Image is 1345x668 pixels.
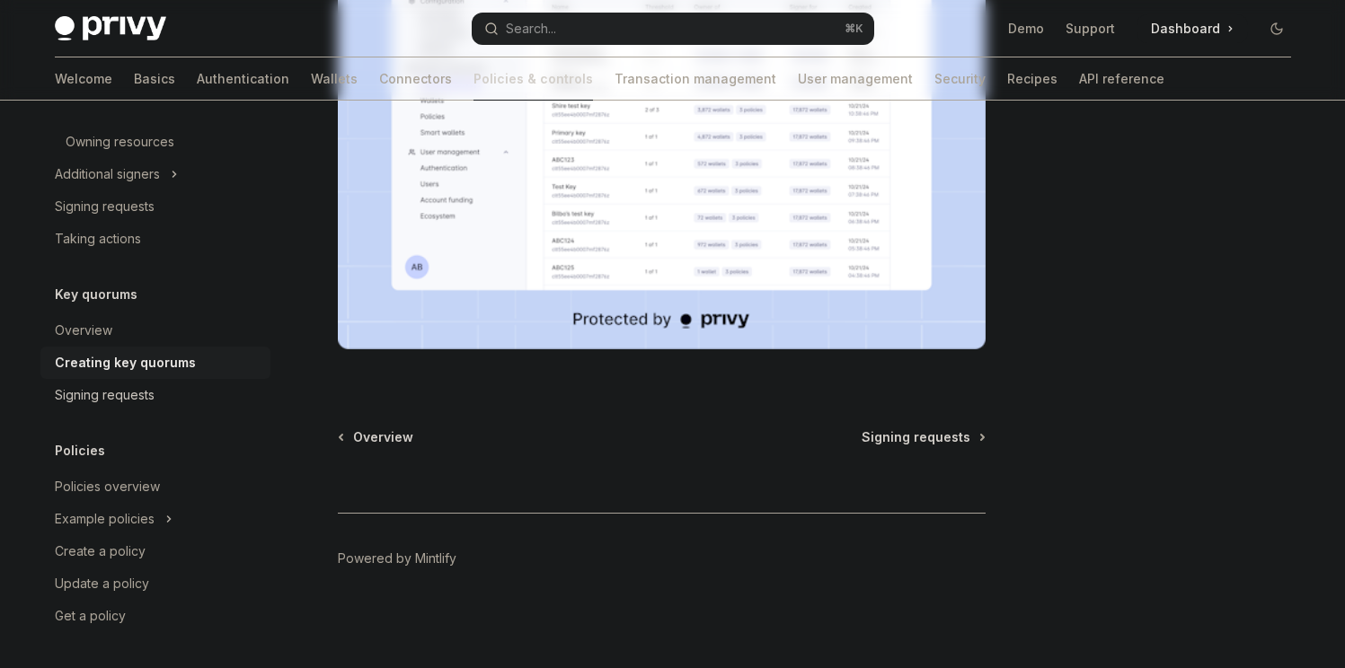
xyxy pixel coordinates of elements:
button: Toggle Additional signers section [40,158,270,190]
a: Connectors [379,57,452,101]
span: Signing requests [862,428,970,446]
a: Welcome [55,57,112,101]
span: ⌘ K [845,22,863,36]
div: Policies overview [55,476,160,497]
div: Owning resources [66,131,174,153]
a: Dashboard [1137,14,1248,43]
a: Creating key quorums [40,347,270,379]
a: Update a policy [40,567,270,600]
a: User management [798,57,913,101]
div: Create a policy [55,541,146,562]
a: Demo [1008,20,1044,38]
div: Additional signers [55,163,160,185]
div: Update a policy [55,573,149,594]
a: Recipes [1007,57,1057,101]
a: Create a policy [40,535,270,567]
div: Taking actions [55,228,141,250]
div: Creating key quorums [55,352,196,374]
div: Signing requests [55,196,155,217]
a: Get a policy [40,600,270,632]
a: Taking actions [40,223,270,255]
button: Toggle Example policies section [40,503,270,535]
div: Get a policy [55,605,126,627]
div: Example policies [55,508,155,530]
div: Search... [506,18,556,40]
div: Signing requests [55,384,155,406]
a: Signing requests [862,428,984,446]
div: Overview [55,320,112,341]
a: Policies & controls [473,57,593,101]
h5: Policies [55,440,105,461]
a: Transaction management [615,57,776,101]
h5: Key quorums [55,284,137,305]
button: Open search [472,13,874,45]
a: Overview [40,314,270,347]
span: Overview [353,428,413,446]
a: Signing requests [40,379,270,411]
span: Dashboard [1151,20,1220,38]
a: API reference [1079,57,1164,101]
a: Powered by Mintlify [338,549,456,567]
a: Wallets [311,57,358,101]
a: Policies overview [40,470,270,503]
a: Authentication [197,57,289,101]
a: Signing requests [40,190,270,223]
a: Overview [340,428,413,446]
button: Toggle dark mode [1262,14,1291,43]
a: Security [934,57,986,101]
a: Support [1066,20,1115,38]
a: Owning resources [40,126,270,158]
img: dark logo [55,16,166,41]
a: Basics [134,57,175,101]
